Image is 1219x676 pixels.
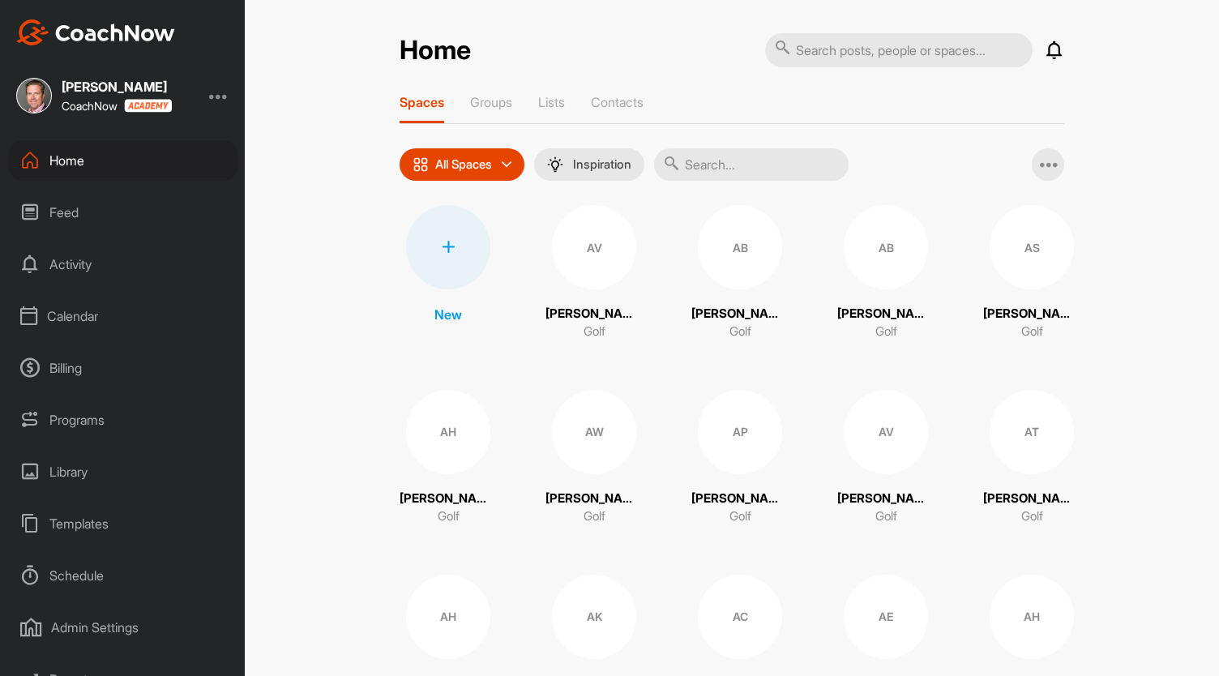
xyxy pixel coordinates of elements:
div: AK [552,575,636,659]
input: Search posts, people or spaces... [765,33,1033,67]
p: [PERSON_NAME] [691,305,789,323]
a: AS[PERSON_NAME]Golf [983,205,1080,341]
div: AT [990,390,1074,474]
div: AE [844,575,928,659]
p: [PERSON_NAME] [691,490,789,508]
a: AH[PERSON_NAME]Golf [400,390,497,526]
img: CoachNow acadmey [124,99,172,113]
p: Golf [875,323,897,341]
p: Golf [1021,323,1043,341]
p: [PERSON_NAME] [837,305,935,323]
a: AT[PERSON_NAME]Golf [983,390,1080,526]
div: CoachNow [62,99,172,113]
div: AP [698,390,782,474]
div: Library [9,451,237,492]
a: AB[PERSON_NAME]Golf [691,205,789,341]
p: New [434,305,462,324]
a: AP[PERSON_NAME]Golf [691,390,789,526]
img: menuIcon [547,156,563,173]
a: AV[PERSON_NAME]Golf [837,390,935,526]
p: Golf [875,507,897,526]
h2: Home [400,35,471,66]
div: AB [844,205,928,289]
a: AV[PERSON_NAME]Golf [545,205,643,341]
div: AH [406,575,490,659]
div: AB [698,205,782,289]
a: AW[PERSON_NAME]Golf [545,390,643,526]
div: [PERSON_NAME] [62,80,172,93]
p: Golf [584,323,605,341]
a: AB[PERSON_NAME]Golf [837,205,935,341]
div: AS [990,205,1074,289]
div: Activity [9,244,237,285]
p: [PERSON_NAME] [545,490,643,508]
p: Golf [729,323,751,341]
p: [PERSON_NAME] [400,490,497,508]
div: Admin Settings [9,607,237,648]
p: Lists [538,94,565,110]
img: square_abdfdf2b4235f0032e8ef9e906cebb3a.jpg [16,78,52,113]
div: AH [406,390,490,474]
div: AV [552,205,636,289]
div: Calendar [9,296,237,336]
div: Home [9,140,237,181]
div: AH [990,575,1074,659]
div: Billing [9,348,237,388]
p: Inspiration [573,158,631,171]
p: Golf [729,507,751,526]
p: All Spaces [435,158,492,171]
input: Search... [654,148,849,181]
div: AV [844,390,928,474]
div: Programs [9,400,237,440]
img: icon [413,156,429,173]
div: AC [698,575,782,659]
div: Templates [9,503,237,544]
div: AW [552,390,636,474]
p: [PERSON_NAME] [545,305,643,323]
p: Contacts [591,94,644,110]
p: Golf [584,507,605,526]
div: Feed [9,192,237,233]
p: Golf [1021,507,1043,526]
p: [PERSON_NAME] [837,490,935,508]
p: Groups [470,94,512,110]
p: Golf [438,507,460,526]
p: Spaces [400,94,444,110]
p: [PERSON_NAME] [983,305,1080,323]
p: [PERSON_NAME] [983,490,1080,508]
div: Schedule [9,555,237,596]
img: CoachNow [16,19,175,45]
